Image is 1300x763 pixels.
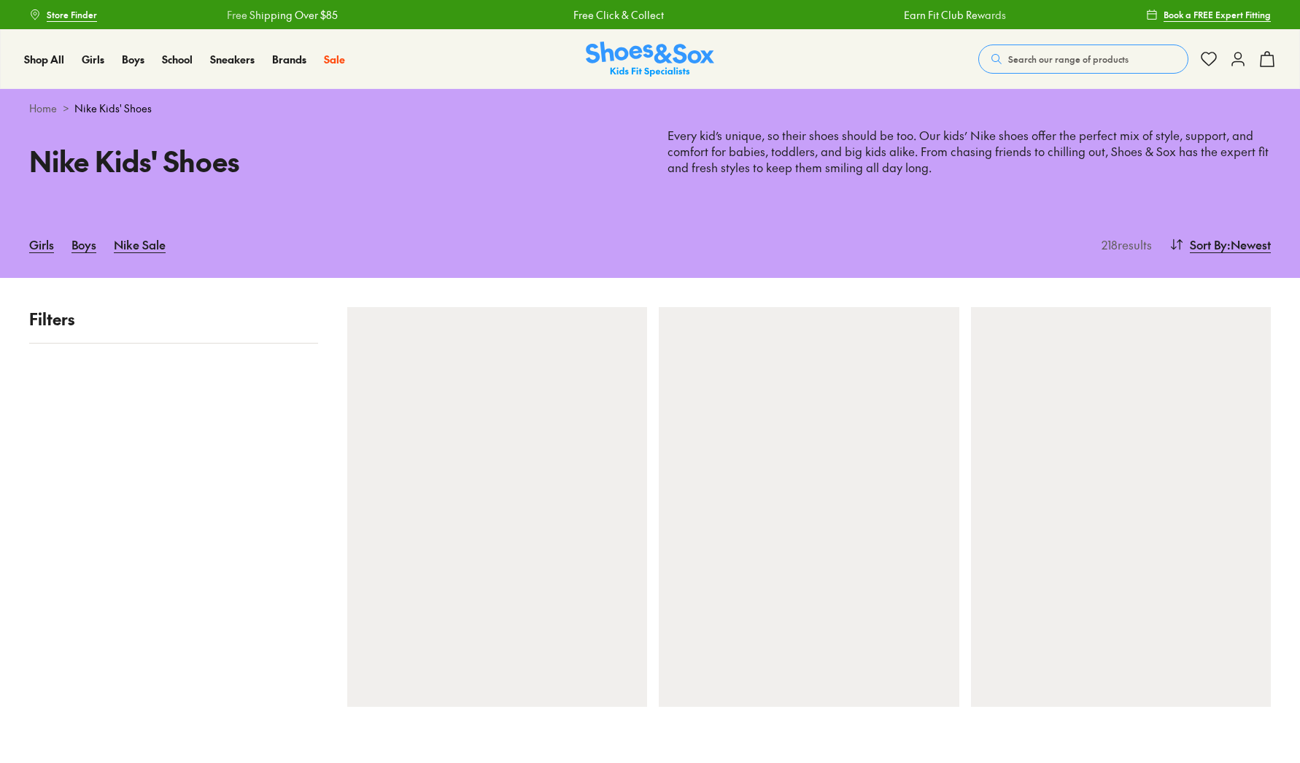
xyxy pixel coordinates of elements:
[71,228,96,260] a: Boys
[272,52,306,67] a: Brands
[978,44,1188,74] button: Search our range of products
[162,52,193,67] a: School
[29,1,97,28] a: Store Finder
[29,228,54,260] a: Girls
[573,7,663,23] a: Free Click & Collect
[668,128,1271,176] p: Every kid’s unique, so their shoes should be too. Our kids’ Nike shoes offer the perfect mix of s...
[324,52,345,66] span: Sale
[210,52,255,67] a: Sneakers
[29,307,318,331] p: Filters
[74,101,152,116] span: Nike Kids' Shoes
[1227,236,1271,253] span: : Newest
[29,101,1271,116] div: >
[47,8,97,21] span: Store Finder
[24,52,64,66] span: Shop All
[82,52,104,67] a: Girls
[29,140,632,182] h1: Nike Kids' Shoes
[114,228,166,260] a: Nike Sale
[162,52,193,66] span: School
[1146,1,1271,28] a: Book a FREE Expert Fitting
[903,7,1005,23] a: Earn Fit Club Rewards
[122,52,144,67] a: Boys
[1008,53,1129,66] span: Search our range of products
[324,52,345,67] a: Sale
[272,52,306,66] span: Brands
[586,42,714,77] a: Shoes & Sox
[122,52,144,66] span: Boys
[1096,236,1152,253] p: 218 results
[29,101,57,116] a: Home
[227,7,338,23] a: Free Shipping Over $85
[82,52,104,66] span: Girls
[586,42,714,77] img: SNS_Logo_Responsive.svg
[1164,8,1271,21] span: Book a FREE Expert Fitting
[210,52,255,66] span: Sneakers
[1169,228,1271,260] button: Sort By:Newest
[24,52,64,67] a: Shop All
[1190,236,1227,253] span: Sort By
